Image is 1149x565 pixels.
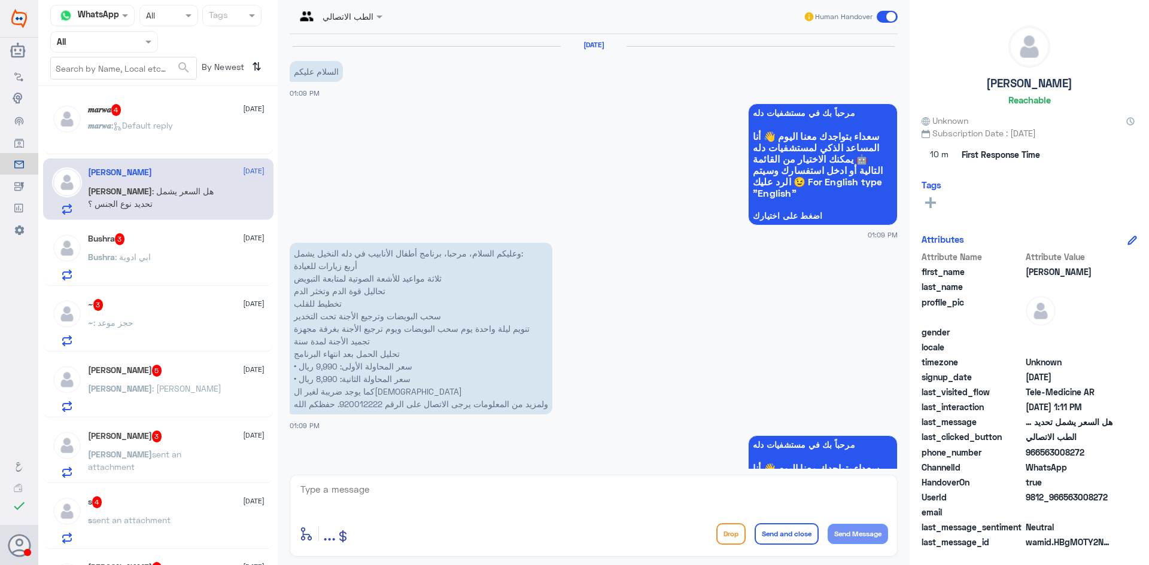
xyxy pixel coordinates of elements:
[290,243,552,414] p: 27/9/2025, 1:09 PM
[197,57,247,81] span: By Newest
[1026,326,1112,338] span: null
[1026,461,1112,474] span: 2
[177,60,191,75] span: search
[88,299,104,311] h5: ~
[52,496,82,526] img: defaultAdmin.png
[1026,386,1112,398] span: Tele-Medicine AR
[1026,506,1112,518] span: null
[815,11,873,22] span: Human Handover
[1026,430,1112,443] span: الطب الاتصالي
[716,523,746,545] button: Drop
[88,186,152,196] span: [PERSON_NAME]
[1026,476,1112,488] span: true
[243,233,265,243] span: [DATE]
[922,127,1137,139] span: Subscription Date : [DATE]
[1026,341,1112,353] span: null
[753,130,893,198] span: سعداء بتواجدك معنا اليوم 👋 أنا المساعد الذكي لمستشفيات دله 🤖 يمكنك الاختيار من القائمة التالية أو...
[252,57,262,77] i: ⇅
[922,416,1023,428] span: last_message
[243,364,265,375] span: [DATE]
[290,61,343,82] p: 27/9/2025, 1:09 PM
[922,234,964,245] h6: Attributes
[88,449,152,459] span: [PERSON_NAME]
[52,299,82,329] img: defaultAdmin.png
[111,120,173,130] span: : Default reply
[922,476,1023,488] span: HandoverOn
[88,167,152,178] h5: Ahmed
[1026,401,1112,413] span: 2025-09-27T10:11:41.25Z
[922,401,1023,413] span: last_interaction
[986,77,1072,90] h5: [PERSON_NAME]
[922,536,1023,548] span: last_message_id
[922,326,1023,338] span: gender
[88,383,152,393] span: [PERSON_NAME]
[561,41,627,49] h6: [DATE]
[92,496,102,508] span: 4
[753,440,893,450] span: مرحباً بك في مستشفيات دله
[1026,536,1112,548] span: wamid.HBgMOTY2NTYzMDA4MjcyFQIAEhgUM0ExNDIwQTc2RTBBNDgxQjRBNzAA
[111,104,121,116] span: 4
[51,57,196,79] input: Search by Name, Local etc…
[922,386,1023,398] span: last_visited_flow
[922,341,1023,353] span: locale
[243,103,265,114] span: [DATE]
[88,365,162,377] h5: Mohammad Yousef
[1026,265,1112,278] span: Ahmed
[753,211,893,221] span: اضغط على اختيارك
[1026,356,1112,368] span: Unknown
[1026,371,1112,383] span: 2025-09-27T10:09:53.746Z
[922,265,1023,278] span: first_name
[52,104,82,134] img: defaultAdmin.png
[922,144,957,166] span: 10 m
[1026,521,1112,533] span: 0
[922,506,1023,518] span: email
[243,166,265,176] span: [DATE]
[88,515,92,525] span: s
[88,233,125,245] h5: Bushra
[922,491,1023,503] span: UserId
[88,430,162,442] h5: Ali Alqhtani
[1026,251,1112,263] span: Attribute Value
[243,430,265,441] span: [DATE]
[12,499,26,513] i: check
[93,299,104,311] span: 3
[922,114,968,127] span: Unknown
[1026,446,1112,459] span: 966563008272
[88,496,102,508] h5: s
[323,523,336,544] span: ...
[243,298,265,309] span: [DATE]
[92,515,171,525] span: sent an attachment
[115,233,125,245] span: 3
[88,252,115,262] span: Bushra
[57,7,75,25] img: whatsapp.png
[243,496,265,506] span: [DATE]
[868,230,898,240] span: 01:09 PM
[152,383,221,393] span: : [PERSON_NAME]
[52,365,82,395] img: defaultAdmin.png
[922,179,941,190] h6: Tags
[88,120,111,130] span: 𝒎𝒂𝒓𝒘𝒂
[1008,94,1051,105] h6: Reachable
[922,280,1023,293] span: last_name
[922,296,1023,323] span: profile_pic
[922,461,1023,474] span: ChannelId
[177,58,191,78] button: search
[52,233,82,263] img: defaultAdmin.png
[11,9,27,28] img: Widebot Logo
[753,108,893,118] span: مرحباً بك في مستشفيات دله
[1026,491,1112,503] span: 9812_966563008272
[152,365,162,377] span: 5
[1026,296,1056,326] img: defaultAdmin.png
[323,520,336,547] button: ...
[1009,26,1050,67] img: defaultAdmin.png
[922,430,1023,443] span: last_clicked_button
[8,534,31,557] button: Avatar
[753,462,893,530] span: سعداء بتواجدك معنا اليوم 👋 أنا المساعد الذكي لمستشفيات دله 🤖 يمكنك الاختيار من القائمة التالية أو...
[88,317,93,328] span: ~
[922,251,1023,263] span: Attribute Name
[828,524,888,544] button: Send Message
[52,430,82,460] img: defaultAdmin.png
[290,89,320,97] span: 01:09 PM
[922,521,1023,533] span: last_message_sentiment
[207,8,228,24] div: Tags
